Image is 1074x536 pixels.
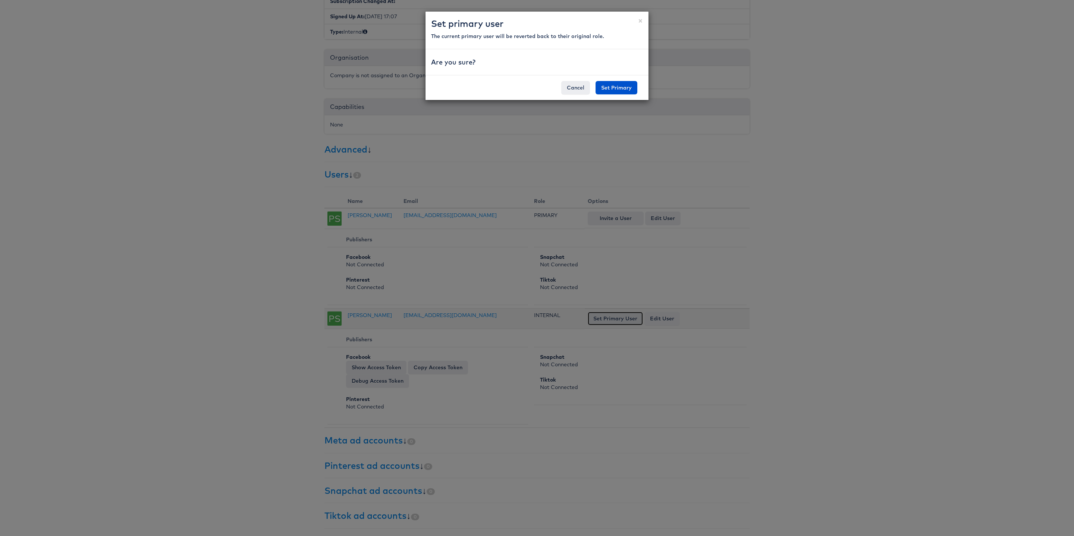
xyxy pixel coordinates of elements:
[431,59,643,66] h4: Are you sure?
[431,34,643,39] h5: The current primary user will be reverted back to their original role.
[561,81,590,94] button: Cancel
[638,16,643,24] button: Close
[431,17,643,30] h3: Set primary user
[638,15,643,25] span: ×
[596,81,637,94] button: Set Primary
